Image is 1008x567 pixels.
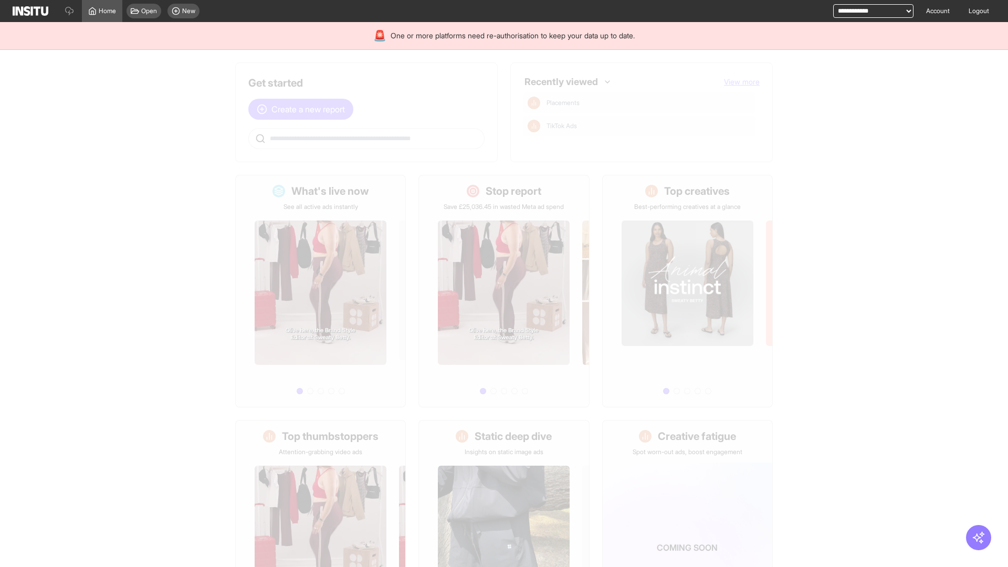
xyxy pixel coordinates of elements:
img: Logo [13,6,48,16]
span: Home [99,7,116,15]
span: One or more platforms need re-authorisation to keep your data up to date. [391,30,635,41]
span: Open [141,7,157,15]
div: 🚨 [373,28,386,43]
span: New [182,7,195,15]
